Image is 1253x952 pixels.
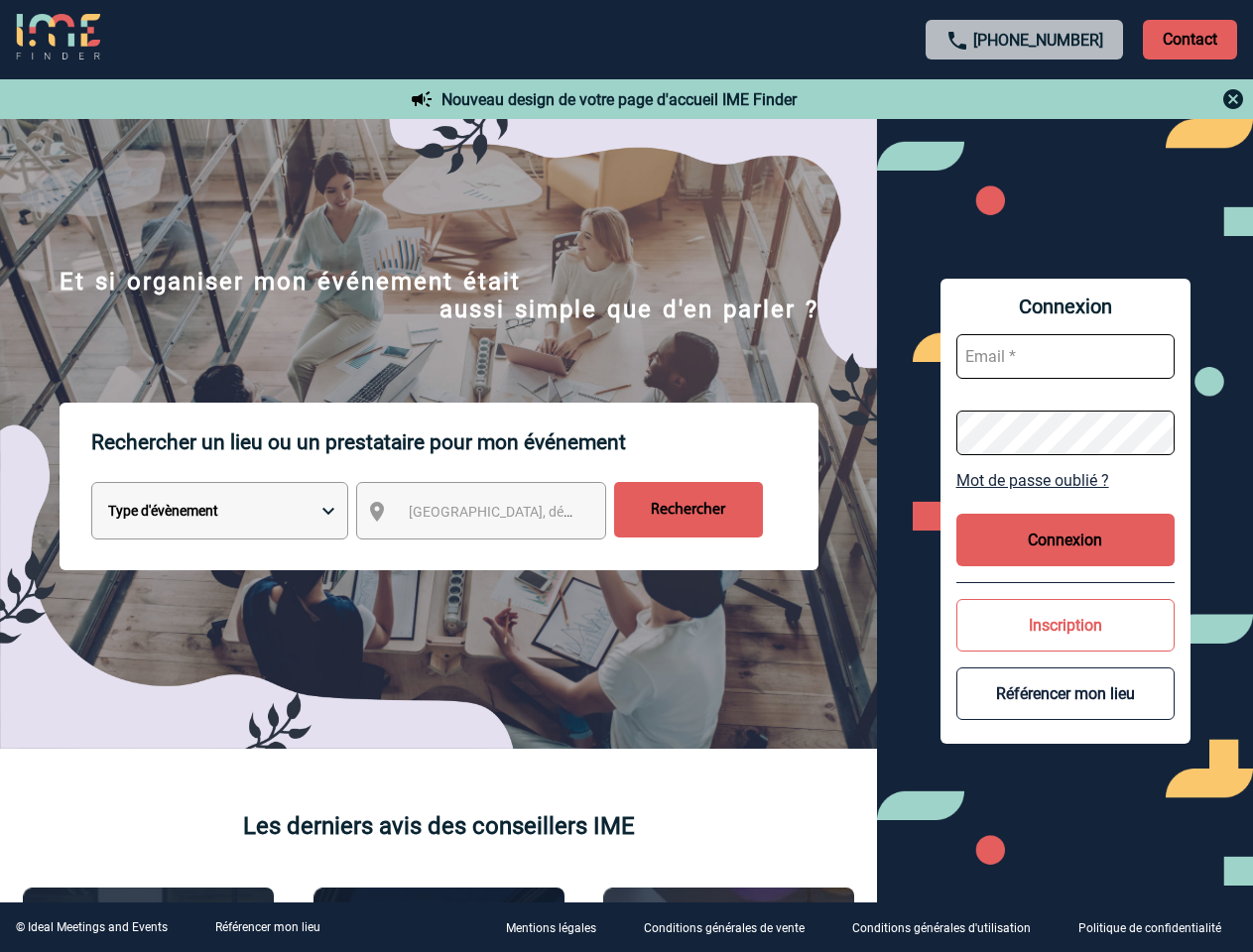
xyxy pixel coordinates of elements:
[956,667,1175,720] button: Référencer mon lieu
[628,918,836,937] a: Conditions générales de vente
[956,334,1175,379] input: Email *
[644,922,805,936] p: Conditions générales de vente
[973,31,1103,50] a: [PHONE_NUMBER]
[506,922,596,936] p: Mentions légales
[1143,20,1237,59] p: Contact
[836,918,1063,937] a: Conditions générales d'utilisation
[1063,918,1253,937] a: Politique de confidentialité
[945,29,969,53] img: call-24-px.png
[852,922,1031,936] p: Conditions générales d'utilisation
[956,295,1175,318] span: Connexion
[91,403,818,482] p: Rechercher un lieu ou un prestataire pour mon événement
[409,504,685,520] span: [GEOGRAPHIC_DATA], département, région...
[16,920,168,934] div: © Ideal Meetings and Events
[956,599,1175,652] button: Inscription
[490,918,628,937] a: Mentions légales
[215,920,320,934] a: Référencer mon lieu
[956,514,1175,566] button: Connexion
[1078,922,1221,936] p: Politique de confidentialité
[956,471,1175,490] a: Mot de passe oublié ?
[614,482,763,537] input: Rechercher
